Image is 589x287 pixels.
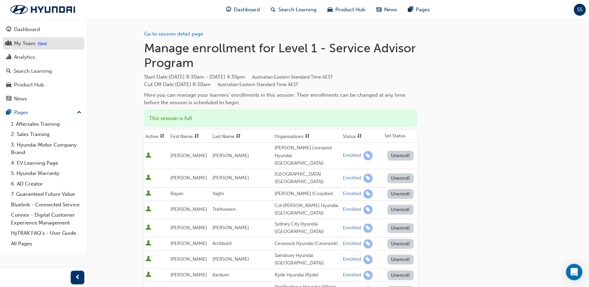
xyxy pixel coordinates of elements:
span: guage-icon [226,5,231,14]
a: guage-iconDashboard [221,3,265,17]
div: My Team [14,40,36,47]
span: pages-icon [408,5,413,14]
a: search-iconSearch Learning [265,3,322,17]
a: My Team [3,37,84,50]
div: Col [PERSON_NAME] Hyundai ([GEOGRAPHIC_DATA]) [274,202,340,217]
span: learningRecordVerb_ENROLL-icon [363,239,373,248]
th: Set Status [383,130,417,143]
th: Toggle SortBy [341,130,383,143]
span: search-icon [6,68,11,74]
span: Dashboard [234,6,260,14]
button: Unenroll [387,255,414,264]
a: 2. Sales Training [8,129,84,140]
span: people-icon [6,41,11,47]
button: SS [574,4,586,16]
button: Unenroll [387,223,414,233]
div: Dashboard [14,26,40,33]
span: news-icon [376,5,381,14]
a: Connex - Digital Customer Experience Management [8,210,84,228]
th: Toggle SortBy [144,130,169,143]
a: 1. Aftersales Training [8,119,84,129]
span: news-icon [6,96,11,102]
div: Open Intercom Messenger [566,264,582,280]
span: Australian Eastern Standard Time AEST [218,82,298,87]
div: Sainsbury Hyundai ([GEOGRAPHIC_DATA]) [274,252,340,267]
span: Australian Eastern Standard Time AEST [252,74,333,80]
span: sorting-icon [236,134,241,139]
div: Enrolled [342,256,361,263]
span: learningRecordVerb_ENROLL-icon [363,151,373,160]
span: chart-icon [6,54,11,60]
a: Search Learning [3,65,84,78]
a: pages-iconPages [403,3,435,17]
div: [PERSON_NAME] (Croydon) [274,190,340,198]
span: car-icon [327,5,333,14]
a: Analytics [3,51,84,64]
span: learningRecordVerb_ENROLL-icon [363,271,373,280]
span: User is active [145,224,151,231]
span: sorting-icon [160,134,165,139]
div: [PERSON_NAME] Liverpool Hyundai ([GEOGRAPHIC_DATA]) [274,144,340,167]
button: Unenroll [387,189,414,199]
a: News [3,93,84,105]
span: learningRecordVerb_ENROLL-icon [363,255,373,264]
span: [PERSON_NAME] [170,206,207,212]
div: This session is full [144,109,417,127]
a: 4. EV Learning Page [8,158,84,168]
div: Enrolled [342,241,361,247]
img: Trak [3,2,82,17]
div: Enrolled [342,191,361,197]
div: Enrolled [342,225,361,231]
div: Product Hub [14,81,44,89]
span: learningRecordVerb_ENROLL-icon [363,205,373,214]
button: Pages [3,106,84,119]
h1: Manage enrollment for Level 1 - Service Advisor Program [144,41,417,70]
button: Unenroll [387,173,414,183]
span: Archbold [212,241,232,246]
span: sorting-icon [305,134,309,139]
a: 5. Hyundai Warranty [8,168,84,179]
span: [PERSON_NAME] [170,175,207,181]
span: learningRecordVerb_ENROLL-icon [363,174,373,183]
span: Product Hub [335,6,365,14]
th: Toggle SortBy [211,130,273,143]
a: car-iconProduct Hub [322,3,371,17]
div: Ryde Hyundai (Ryde) [274,271,340,279]
div: News [14,95,27,103]
a: Dashboard [3,23,84,36]
div: Enrolled [342,175,361,181]
span: [PERSON_NAME] [170,241,207,246]
div: Search Learning [14,67,52,75]
div: Cessnock Hyundai (Cessnock) [274,240,340,248]
a: Product Hub [3,79,84,91]
th: Toggle SortBy [273,130,341,143]
div: Enrolled [342,206,361,213]
span: [PERSON_NAME] [212,175,249,181]
div: Pages [14,109,28,117]
span: [PERSON_NAME] [212,256,249,262]
th: Toggle SortBy [169,130,211,143]
span: sorting-icon [357,134,362,139]
button: Unenroll [387,151,414,161]
span: User is active [145,175,151,181]
span: pages-icon [6,110,11,116]
span: Kardum [212,272,229,278]
a: Bluelink - Connected Service [8,200,84,210]
span: News [384,6,397,14]
span: User is active [145,206,151,213]
div: [GEOGRAPHIC_DATA] ([GEOGRAPHIC_DATA]) [274,170,340,186]
div: Here you can manage your learners' enrollments in this session. Their enrollments can be changed ... [144,91,417,107]
button: DashboardMy TeamAnalyticsSearch LearningProduct HubNews [3,22,84,106]
span: User is active [145,240,151,247]
span: User is active [145,272,151,278]
a: HyTRAK FAQ's - User Guide [8,228,84,238]
div: Enrolled [342,272,361,278]
span: Trethowen [212,206,236,212]
span: sorting-icon [194,134,199,139]
span: [DATE] 8:30am - [DATE] 4:30pm [169,74,333,80]
button: Unenroll [387,239,414,249]
span: User is active [145,256,151,263]
span: [PERSON_NAME] [212,225,249,231]
span: SS [577,6,583,14]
